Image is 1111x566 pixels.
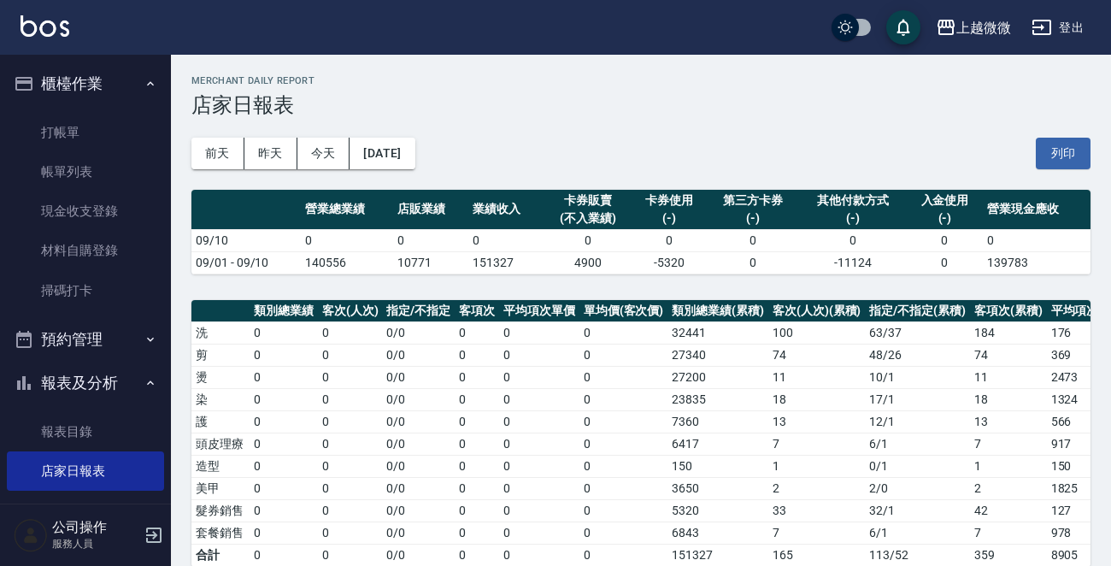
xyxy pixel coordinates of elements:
td: 13 [970,410,1047,433]
td: 0 [455,388,499,410]
td: 27340 [667,344,768,366]
td: 0 [499,410,579,433]
td: 7360 [667,410,768,433]
td: 184 [970,321,1047,344]
td: 0 [301,229,392,251]
td: 頭皮理療 [191,433,250,455]
td: 0 [318,388,383,410]
h5: 公司操作 [52,519,139,536]
button: 登出 [1025,12,1090,44]
td: 165 [768,544,866,566]
td: 0 / 0 [382,522,455,544]
td: 27200 [667,366,768,388]
td: 150 [667,455,768,477]
td: 0 / 0 [382,499,455,522]
td: 151327 [468,251,544,274]
td: 0 [250,410,318,433]
td: 0 [455,544,499,566]
td: 10771 [393,251,469,274]
td: 0 [579,388,668,410]
td: 0 [579,344,668,366]
th: 客次(人次)(累積) [768,300,866,322]
th: 營業現金應收 [983,190,1090,230]
button: 前天 [191,138,244,169]
div: 入金使用 [911,192,979,209]
a: 材料自購登錄 [7,231,164,270]
td: 0 / 1 [865,455,970,477]
td: 113/52 [865,544,970,566]
td: 1 [970,455,1047,477]
td: 7 [768,433,866,455]
th: 單均價(客次價) [579,300,668,322]
a: 打帳單 [7,113,164,152]
td: 7 [970,522,1047,544]
td: 10 / 1 [865,366,970,388]
td: 17 / 1 [865,388,970,410]
td: 0 [250,344,318,366]
td: 23835 [667,388,768,410]
th: 類別總業績(累積) [667,300,768,322]
td: 0 [499,522,579,544]
td: 0 [499,455,579,477]
th: 客項次(累積) [970,300,1047,322]
td: 100 [768,321,866,344]
td: 0 [579,410,668,433]
td: 0 / 0 [382,366,455,388]
td: 32 / 1 [865,499,970,522]
td: 0 [455,455,499,477]
td: 0 [499,366,579,388]
td: 0 [455,410,499,433]
td: -5320 [632,251,708,274]
button: 昨天 [244,138,297,169]
td: 0 [579,499,668,522]
td: 0 [499,321,579,344]
td: 0 / 0 [382,455,455,477]
td: 0 [499,344,579,366]
td: 0 [499,388,579,410]
div: 第三方卡券 [712,192,795,209]
td: 0 [455,366,499,388]
td: 0 / 0 [382,410,455,433]
td: 0 [455,477,499,499]
div: (-) [712,209,795,227]
td: 2 [768,477,866,499]
td: 0 [318,477,383,499]
td: 0 [632,229,708,251]
td: 0 [250,499,318,522]
th: 平均項次單價 [499,300,579,322]
a: 報表目錄 [7,412,164,451]
td: 7 [768,522,866,544]
td: 套餐銷售 [191,522,250,544]
td: 0 [318,522,383,544]
td: 0 [468,229,544,251]
th: 指定/不指定(累積) [865,300,970,322]
td: 18 [768,388,866,410]
a: 帳單列表 [7,152,164,192]
td: 139783 [983,251,1090,274]
td: 剪 [191,344,250,366]
td: 0 [250,544,318,566]
div: (不入業績) [549,209,627,227]
td: 0 [455,522,499,544]
td: 7 [970,433,1047,455]
div: 卡券使用 [636,192,703,209]
td: 0 [544,229,632,251]
td: 0 [250,522,318,544]
td: 0 [799,229,907,251]
a: 現金收支登錄 [7,192,164,231]
td: 0 [318,366,383,388]
button: 櫃檯作業 [7,62,164,106]
td: 合計 [191,544,250,566]
button: 列印 [1036,138,1090,169]
th: 類別總業績 [250,300,318,322]
td: 0 [250,477,318,499]
td: 護 [191,410,250,433]
td: 42 [970,499,1047,522]
td: 0 [250,455,318,477]
td: 0 / 0 [382,433,455,455]
td: 2 [970,477,1047,499]
td: 6417 [667,433,768,455]
td: 洗 [191,321,250,344]
td: 0 [708,251,799,274]
td: 造型 [191,455,250,477]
